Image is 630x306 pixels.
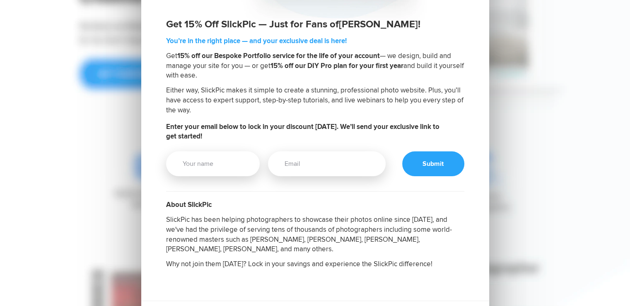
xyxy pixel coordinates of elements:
b: You’re in the right place — and your exclusive deal is here! [166,36,347,45]
b: 15% off our DIY Pro plan for your first year [270,61,403,70]
b: Enter your email below to lock in your discount [DATE]. We’ll send your exclusive link to get sta... [166,122,439,141]
input: Email [268,151,385,176]
b: 15% off our Bespoke Portfolio service for the life of your account [177,51,380,60]
b: About SlickPic [166,200,212,209]
h2: SlickPic has been helping photographers to showcase their photos online since [DATE], and we've h... [166,200,464,269]
input: Your name [166,151,260,176]
h2: Get — we design, build and manage your site for you — or get and build it yourself with ease. Eit... [166,36,464,115]
span: [PERSON_NAME] [339,18,418,30]
p: Get 15% Off SlickPic — Just for Fans of ! [166,17,464,32]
